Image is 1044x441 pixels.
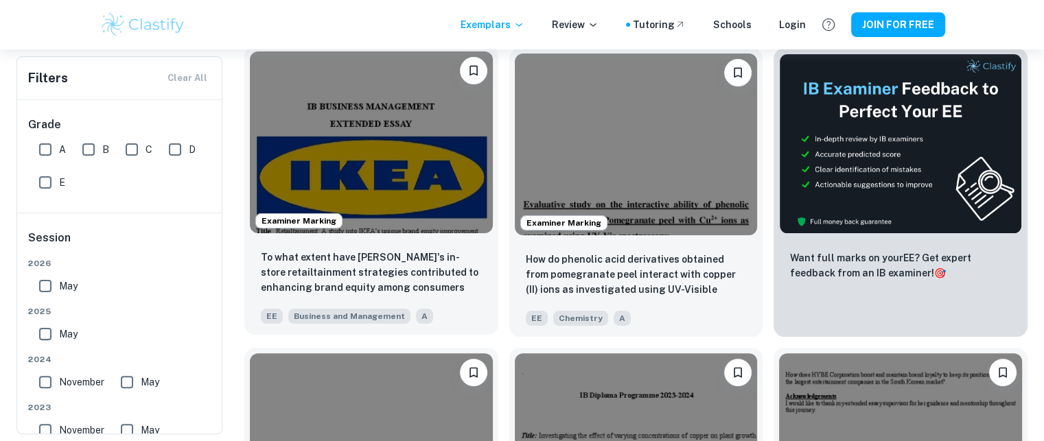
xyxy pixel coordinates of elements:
[989,359,1017,386] button: Please log in to bookmark exemplars
[817,13,840,36] button: Help and Feedback
[59,422,104,438] span: November
[633,17,686,32] a: Tutoring
[779,53,1022,234] img: Thumbnail
[790,250,1011,281] p: Want full marks on your EE ? Get expert feedback from an IB examiner!
[28,117,212,133] h6: Grade
[59,142,66,157] span: A
[256,215,342,227] span: Examiner Marking
[460,57,487,84] button: Please log in to bookmark exemplars
[261,250,482,296] p: To what extent have IKEA's in-store retailtainment strategies contributed to enhancing brand equi...
[28,257,212,270] span: 2026
[724,59,752,86] button: Please log in to bookmark exemplars
[59,374,104,390] span: November
[28,69,68,88] h6: Filters
[146,142,152,157] span: C
[416,309,433,324] span: A
[28,305,212,318] span: 2025
[934,267,946,278] span: 🎯
[851,12,945,37] button: JOIN FOR FREE
[59,326,78,342] span: May
[28,230,212,257] h6: Session
[28,401,212,414] span: 2023
[713,17,752,32] a: Schools
[526,252,747,298] p: How do phenolic acid derivatives obtained from pomegranate peel interact with copper (II) ions as...
[102,142,109,157] span: B
[141,374,159,390] span: May
[59,175,65,190] span: E
[724,359,752,386] button: Please log in to bookmark exemplars
[521,217,607,229] span: Examiner Marking
[28,353,212,366] span: 2024
[515,53,758,235] img: Chemistry EE example thumbnail: How do phenolic acid derivatives obtaine
[100,11,187,38] img: Clastify logo
[250,51,493,233] img: Business and Management EE example thumbnail: To what extent have IKEA's in-store reta
[141,422,159,438] span: May
[261,309,283,324] span: EE
[244,48,498,337] a: Examiner MarkingPlease log in to bookmark exemplarsTo what extent have IKEA's in-store retailtain...
[509,48,763,337] a: Examiner MarkingPlease log in to bookmark exemplarsHow do phenolic acid derivatives obtained from...
[189,142,196,157] span: D
[59,278,78,294] span: May
[774,48,1028,337] a: ThumbnailWant full marks on yourEE? Get expert feedback from an IB examiner!
[526,311,548,326] span: EE
[461,17,524,32] p: Exemplars
[552,17,599,32] p: Review
[460,359,487,386] button: Please log in to bookmark exemplars
[779,17,806,32] a: Login
[614,311,631,326] span: A
[288,309,410,324] span: Business and Management
[553,311,608,326] span: Chemistry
